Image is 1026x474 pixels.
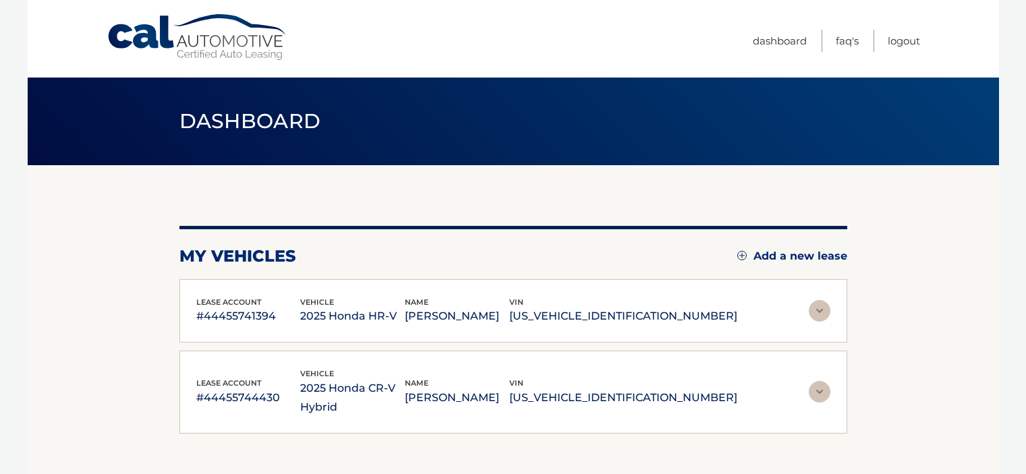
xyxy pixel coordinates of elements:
[509,388,737,407] p: [US_VEHICLE_IDENTIFICATION_NUMBER]
[405,297,428,307] span: name
[405,378,428,388] span: name
[405,307,509,326] p: [PERSON_NAME]
[509,307,737,326] p: [US_VEHICLE_IDENTIFICATION_NUMBER]
[179,246,296,266] h2: my vehicles
[196,388,301,407] p: #44455744430
[196,307,301,326] p: #44455741394
[300,379,405,417] p: 2025 Honda CR-V Hybrid
[300,297,334,307] span: vehicle
[509,297,523,307] span: vin
[809,300,830,322] img: accordion-rest.svg
[107,13,289,61] a: Cal Automotive
[196,297,262,307] span: lease account
[737,251,747,260] img: add.svg
[300,369,334,378] span: vehicle
[179,109,321,134] span: Dashboard
[888,30,920,52] a: Logout
[405,388,509,407] p: [PERSON_NAME]
[300,307,405,326] p: 2025 Honda HR-V
[753,30,807,52] a: Dashboard
[737,249,847,263] a: Add a new lease
[809,381,830,403] img: accordion-rest.svg
[196,378,262,388] span: lease account
[509,378,523,388] span: vin
[836,30,859,52] a: FAQ's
